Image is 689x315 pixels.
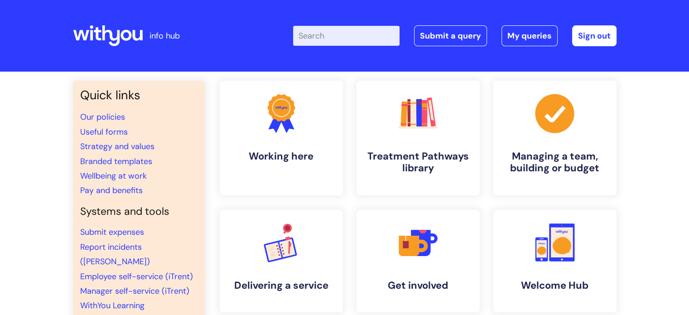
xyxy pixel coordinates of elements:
a: Useful forms [80,126,128,137]
h4: Working here [227,150,336,162]
h4: Get involved [364,280,472,291]
a: Sign out [572,25,617,46]
a: Branded templates [80,156,152,167]
h4: Delivering a service [227,280,336,291]
a: Delivering a service [220,210,343,312]
h4: Systems and tools [80,205,198,218]
a: WithYou Learning [80,300,145,311]
a: Submit a query [414,25,487,46]
a: Submit expenses [80,227,144,237]
a: Get involved [357,210,480,312]
a: Report incidents ([PERSON_NAME]) [80,242,150,267]
a: Our policies [80,111,125,122]
a: Managing a team, building or budget [493,81,617,195]
a: Manager self-service (iTrent) [80,286,189,296]
a: Employee self-service (iTrent) [80,271,193,282]
a: Pay and benefits [80,185,143,196]
h4: Treatment Pathways library [364,150,472,174]
a: Working here [220,81,343,195]
a: Treatment Pathways library [357,81,480,195]
input: Search [293,26,400,46]
a: Wellbeing at work [80,170,147,181]
h4: Managing a team, building or budget [501,150,609,174]
a: My queries [501,25,558,46]
p: info hub [149,29,180,43]
h3: Quick links [80,88,198,102]
h4: Welcome Hub [501,280,609,291]
a: Welcome Hub [493,210,617,312]
a: Strategy and values [80,141,154,152]
div: | - [293,25,617,46]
